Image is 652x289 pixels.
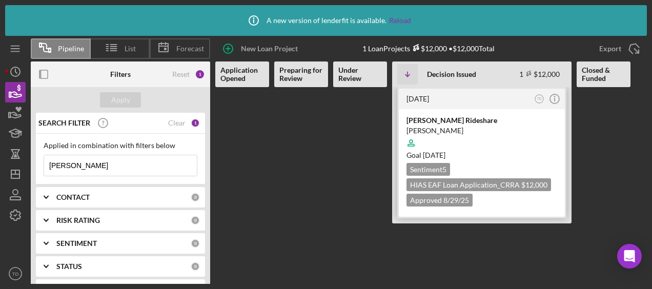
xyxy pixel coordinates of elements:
[56,262,82,271] b: STATUS
[100,92,141,108] button: Apply
[12,271,19,277] text: TD
[406,126,557,136] div: [PERSON_NAME]
[410,44,447,53] div: $12,000
[406,163,450,176] div: Sentiment 5
[599,38,621,59] div: Export
[191,118,200,128] div: 1
[220,66,264,82] b: Application Opened
[110,70,131,78] b: Filters
[406,115,557,126] div: [PERSON_NAME] Rideshare
[406,194,473,207] div: Approved 8/29/25
[191,193,200,202] div: 0
[56,239,97,247] b: SENTIMENT
[168,119,186,127] div: Clear
[191,216,200,225] div: 0
[191,262,200,271] div: 0
[362,44,495,53] div: 1 Loan Projects • $12,000 Total
[191,239,200,248] div: 0
[389,16,411,25] a: Reload
[397,87,566,218] a: [DATE]TD[PERSON_NAME] Rideshare[PERSON_NAME]Goal [DATE]Sentiment5HIAS EAF Loan Application_CRRA $...
[279,66,323,82] b: Preparing for Review
[406,178,551,191] div: HIAS EAF Loan Application_CRRA $12,000
[533,92,546,106] button: TD
[427,70,476,78] b: Decision Issued
[44,141,197,150] div: Applied in combination with filters below
[111,92,130,108] div: Apply
[5,263,26,284] button: TD
[172,70,190,78] div: Reset
[58,45,84,53] span: Pipeline
[176,45,204,53] span: Forecast
[241,8,411,33] div: A new version of lenderfit is available.
[519,70,560,78] div: 1 $12,000
[195,69,205,79] div: 1
[406,151,445,159] span: Goal
[338,66,382,82] b: Under Review
[589,38,647,59] button: Export
[125,45,136,53] span: List
[215,38,308,59] button: New Loan Project
[617,244,642,269] div: Open Intercom Messenger
[537,97,542,100] text: TD
[56,216,100,224] b: RISK RATING
[38,119,90,127] b: SEARCH FILTER
[56,193,90,201] b: CONTACT
[406,94,429,103] time: 2025-08-15 19:39
[423,151,445,159] time: 10/14/2025
[582,66,625,82] b: Closed & Funded
[241,38,298,59] div: New Loan Project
